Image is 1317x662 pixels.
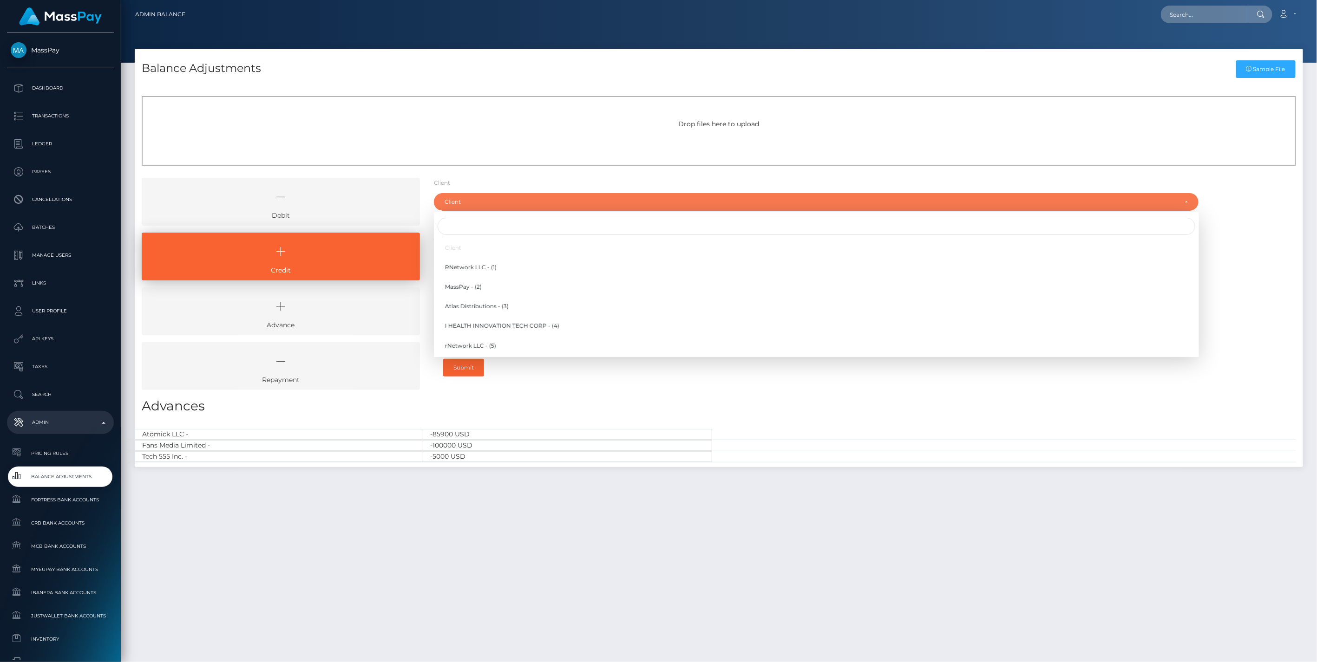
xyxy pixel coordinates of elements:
[11,471,110,482] span: Balance Adjustments
[7,629,114,649] a: Inventory
[423,440,712,451] div: -100000 USD
[445,198,1178,206] div: Client
[11,81,110,95] p: Dashboard
[7,443,114,463] a: Pricing Rules
[445,283,482,291] span: MassPay - (2)
[1161,6,1248,23] input: Search...
[7,490,114,510] a: Fortress Bank Accounts
[7,272,114,295] a: Links
[11,610,110,621] span: JustWallet Bank Accounts
[11,634,110,644] span: Inventory
[11,448,110,459] span: Pricing Rules
[11,360,110,374] p: Taxes
[11,193,110,207] p: Cancellations
[7,606,114,626] a: JustWallet Bank Accounts
[11,248,110,262] p: Manage Users
[7,559,114,579] a: MyEUPay Bank Accounts
[135,429,423,440] div: Atomick LLC -
[7,536,114,556] a: MCB Bank Accounts
[7,104,114,128] a: Transactions
[11,564,110,575] span: MyEUPay Bank Accounts
[7,327,114,350] a: API Keys
[11,541,110,552] span: MCB Bank Accounts
[7,355,114,378] a: Taxes
[11,415,110,429] p: Admin
[142,287,420,335] a: Advance
[11,221,110,234] p: Batches
[1236,60,1296,78] a: Sample File
[7,216,114,239] a: Batches
[679,120,760,128] span: Drop files here to upload
[142,233,420,280] a: Credit
[7,383,114,406] a: Search
[135,451,423,462] div: Tech 555 Inc. -
[11,276,110,290] p: Links
[7,467,114,487] a: Balance Adjustments
[434,193,1199,211] button: Client
[434,179,450,187] label: Client
[7,46,114,54] span: MassPay
[443,359,484,376] button: Submit
[423,451,712,462] div: -5000 USD
[7,244,114,267] a: Manage Users
[438,218,1195,235] input: Search
[11,332,110,346] p: API Keys
[11,494,110,505] span: Fortress Bank Accounts
[423,429,712,440] div: -85900 USD
[445,322,559,330] span: I HEALTH INNOVATION TECH CORP - (4)
[142,342,420,390] a: Repayment
[142,397,1296,415] h3: Advances
[7,77,114,100] a: Dashboard
[7,188,114,211] a: Cancellations
[11,165,110,179] p: Payees
[445,342,496,350] span: rNetwork LLC - (5)
[7,583,114,603] a: Ibanera Bank Accounts
[11,42,26,58] img: MassPay
[135,440,423,451] div: Fans Media Limited -
[11,137,110,151] p: Ledger
[19,7,102,26] img: MassPay Logo
[135,5,185,24] a: Admin Balance
[11,109,110,123] p: Transactions
[11,518,110,528] span: CRB Bank Accounts
[11,304,110,318] p: User Profile
[7,160,114,183] a: Payees
[445,263,497,272] span: RNetwork LLC - (1)
[7,132,114,156] a: Ledger
[7,411,114,434] a: Admin
[142,178,420,226] a: Debit
[11,388,110,402] p: Search
[11,587,110,598] span: Ibanera Bank Accounts
[142,60,261,77] h4: Balance Adjustments
[7,513,114,533] a: CRB Bank Accounts
[7,299,114,323] a: User Profile
[445,302,509,311] span: Atlas Distributions - (3)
